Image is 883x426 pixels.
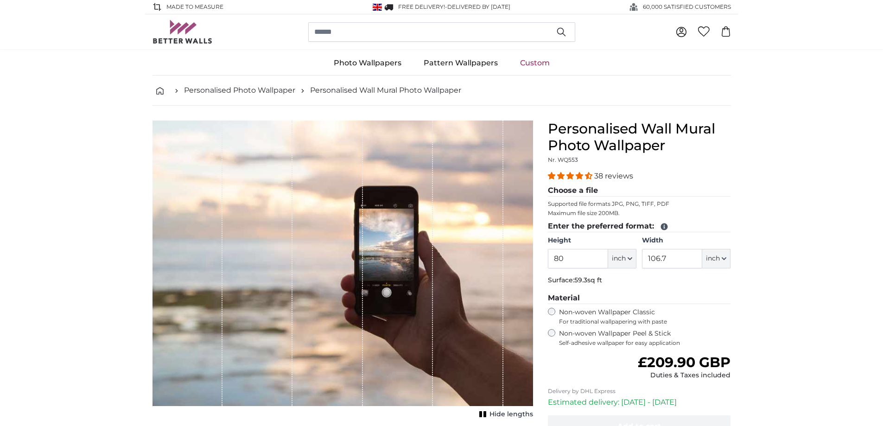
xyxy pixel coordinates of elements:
[323,51,413,75] a: Photo Wallpapers
[643,3,731,11] span: 60,000 SATISFIED CUSTOMERS
[608,249,636,268] button: inch
[447,3,510,10] span: Delivered by [DATE]
[548,276,731,285] p: Surface:
[184,85,295,96] a: Personalised Photo Wallpaper
[152,76,731,106] nav: breadcrumbs
[476,408,533,421] button: Hide lengths
[373,4,382,11] img: United Kingdom
[152,20,213,44] img: Betterwalls
[559,318,731,325] span: For traditional wallpapering with paste
[445,3,510,10] span: -
[548,221,731,232] legend: Enter the preferred format:
[548,210,731,217] p: Maximum file size 200MB.
[638,354,731,371] span: £209.90 GBP
[574,276,602,284] span: 59.3sq ft
[152,121,533,421] div: 1 of 1
[559,329,731,347] label: Non-woven Wallpaper Peel & Stick
[594,172,633,180] span: 38 reviews
[310,85,461,96] a: Personalised Wall Mural Photo Wallpaper
[548,200,731,208] p: Supported file formats JPG, PNG, TIFF, PDF
[166,3,223,11] span: Made to Measure
[548,185,731,197] legend: Choose a file
[559,339,731,347] span: Self-adhesive wallpaper for easy application
[489,410,533,419] span: Hide lengths
[398,3,445,10] span: FREE delivery!
[548,236,636,245] label: Height
[638,371,731,380] div: Duties & Taxes included
[509,51,561,75] a: Custom
[612,254,626,263] span: inch
[642,236,731,245] label: Width
[413,51,509,75] a: Pattern Wallpapers
[548,388,731,395] p: Delivery by DHL Express
[548,172,594,180] span: 4.34 stars
[702,249,731,268] button: inch
[559,308,731,325] label: Non-woven Wallpaper Classic
[548,156,578,163] span: Nr. WQ553
[548,292,731,304] legend: Material
[548,121,731,154] h1: Personalised Wall Mural Photo Wallpaper
[706,254,720,263] span: inch
[548,397,731,408] p: Estimated delivery: [DATE] - [DATE]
